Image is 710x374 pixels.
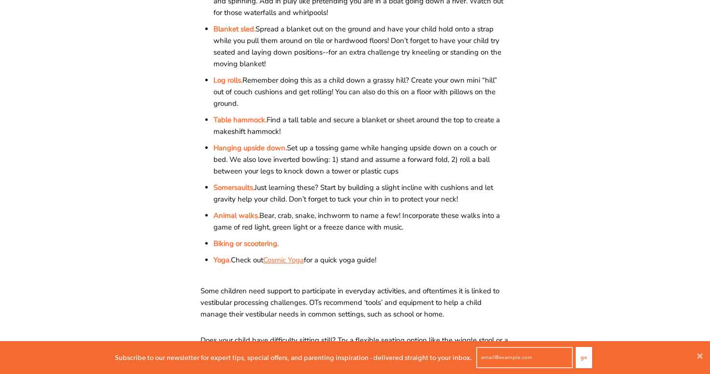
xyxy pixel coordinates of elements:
[213,143,497,176] span: Set up a tossing game while hanging upside down on a couch or bed. We also love inverted bowling:...
[263,255,304,265] a: Cosmic Yoga
[213,211,259,220] span: Animal walks.
[213,143,287,153] span: Hanging upside down.
[576,347,592,368] button: Go
[213,75,497,108] span: Remember doing this as a child down a grassy hill? Create your own mini “hill” out of couch cushi...
[476,347,573,368] input: email@example.com
[213,255,376,265] span: Check out for a quick yoga guide!
[213,115,267,125] span: Table hammock.
[213,239,279,248] span: Biking or scootering.
[213,211,500,232] span: Bear, crab, snake, inchworm to name a few! Incorporate these walks into a game of red light, gree...
[115,352,472,363] p: Subscribe to our newsletter for expert tips, special offers, and parenting inspiration - delivere...
[213,24,501,69] span: Spread a blanket out on the ground and have your child hold onto a strap while you pull them arou...
[213,255,231,265] span: Yoga.
[200,285,510,320] span: Some children need support to participate in everyday activities, and oftentimes it is linked to ...
[213,115,500,136] span: Find a tall table and secure a blanket or sheet around the top to create a makeshift hammock!
[213,24,256,34] span: Blanket sled.
[200,334,510,369] span: Does your child have difficulty sitting still? Try a flexible seating option like the wiggle stoo...
[213,183,493,204] span: Just learning these? Start by building a slight incline with cushions and let gravity help your c...
[213,75,242,85] span: Log rolls.
[213,183,255,192] span: Somersaults.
